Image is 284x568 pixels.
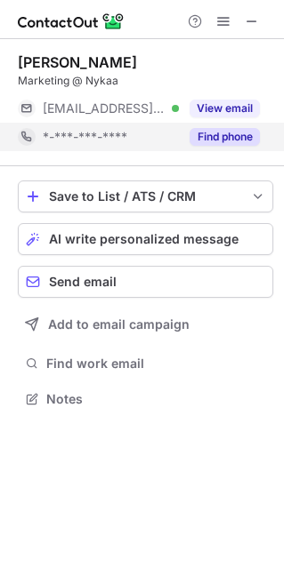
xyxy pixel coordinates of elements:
[190,100,260,117] button: Reveal Button
[43,100,166,116] span: [EMAIL_ADDRESS][DOMAIN_NAME]
[18,266,273,298] button: Send email
[18,308,273,340] button: Add to email campaign
[48,317,190,332] span: Add to email campaign
[49,232,239,246] span: AI write personalized message
[18,351,273,376] button: Find work email
[49,189,242,204] div: Save to List / ATS / CRM
[18,11,125,32] img: ContactOut v5.3.10
[49,275,117,289] span: Send email
[18,387,273,412] button: Notes
[46,356,266,372] span: Find work email
[18,180,273,212] button: save-profile-one-click
[18,73,273,89] div: Marketing @ Nykaa
[46,391,266,407] span: Notes
[18,223,273,255] button: AI write personalized message
[18,53,137,71] div: [PERSON_NAME]
[190,128,260,146] button: Reveal Button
